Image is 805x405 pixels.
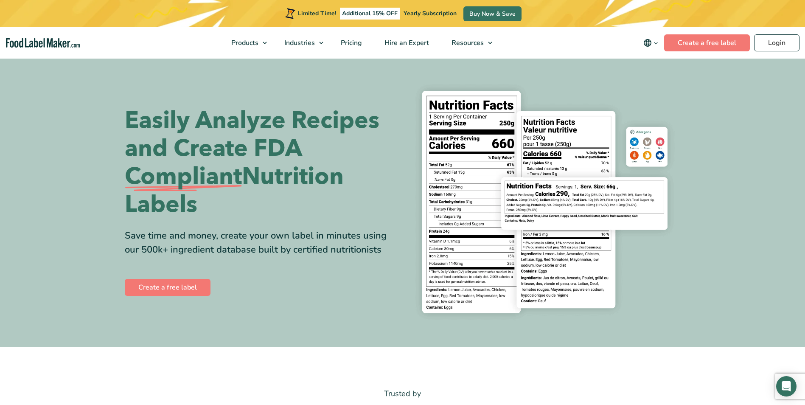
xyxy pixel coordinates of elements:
[776,376,797,397] div: Open Intercom Messenger
[382,38,430,48] span: Hire an Expert
[754,34,799,51] a: Login
[340,8,400,20] span: Additional 15% OFF
[125,279,210,296] a: Create a free label
[440,27,496,59] a: Resources
[338,38,363,48] span: Pricing
[373,27,438,59] a: Hire an Expert
[125,163,242,191] span: Compliant
[229,38,259,48] span: Products
[220,27,271,59] a: Products
[404,9,457,17] span: Yearly Subscription
[282,38,316,48] span: Industries
[273,27,328,59] a: Industries
[125,107,396,219] h1: Easily Analyze Recipes and Create FDA Nutrition Labels
[463,6,522,21] a: Buy Now & Save
[449,38,485,48] span: Resources
[298,9,336,17] span: Limited Time!
[125,388,681,400] p: Trusted by
[125,229,396,257] div: Save time and money, create your own label in minutes using our 500k+ ingredient database built b...
[330,27,371,59] a: Pricing
[664,34,750,51] a: Create a free label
